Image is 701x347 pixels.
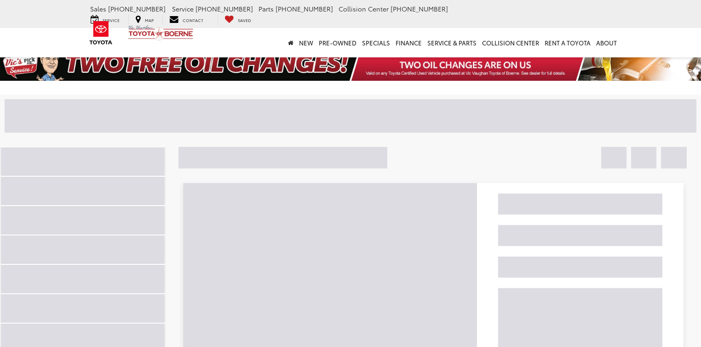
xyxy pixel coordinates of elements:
[276,4,333,13] span: [PHONE_NUMBER]
[218,15,258,25] a: My Saved Vehicles
[285,28,296,57] a: Home
[259,4,274,13] span: Parts
[108,4,166,13] span: [PHONE_NUMBER]
[339,4,389,13] span: Collision Center
[84,15,126,25] a: Service
[103,17,120,23] span: Service
[128,15,161,25] a: Map
[162,15,210,25] a: Contact
[238,17,251,23] span: Saved
[479,28,542,57] a: Collision Center
[425,28,479,57] a: Service & Parts: Opens in a new tab
[542,28,593,57] a: Rent a Toyota
[183,17,203,23] span: Contact
[393,28,425,57] a: Finance
[195,4,253,13] span: [PHONE_NUMBER]
[359,28,393,57] a: Specials
[316,28,359,57] a: Pre-Owned
[90,4,106,13] span: Sales
[84,18,118,48] img: Toyota
[172,4,194,13] span: Service
[128,25,194,41] img: Vic Vaughan Toyota of Boerne
[593,28,620,57] a: About
[391,4,448,13] span: [PHONE_NUMBER]
[145,17,154,23] span: Map
[296,28,316,57] a: New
